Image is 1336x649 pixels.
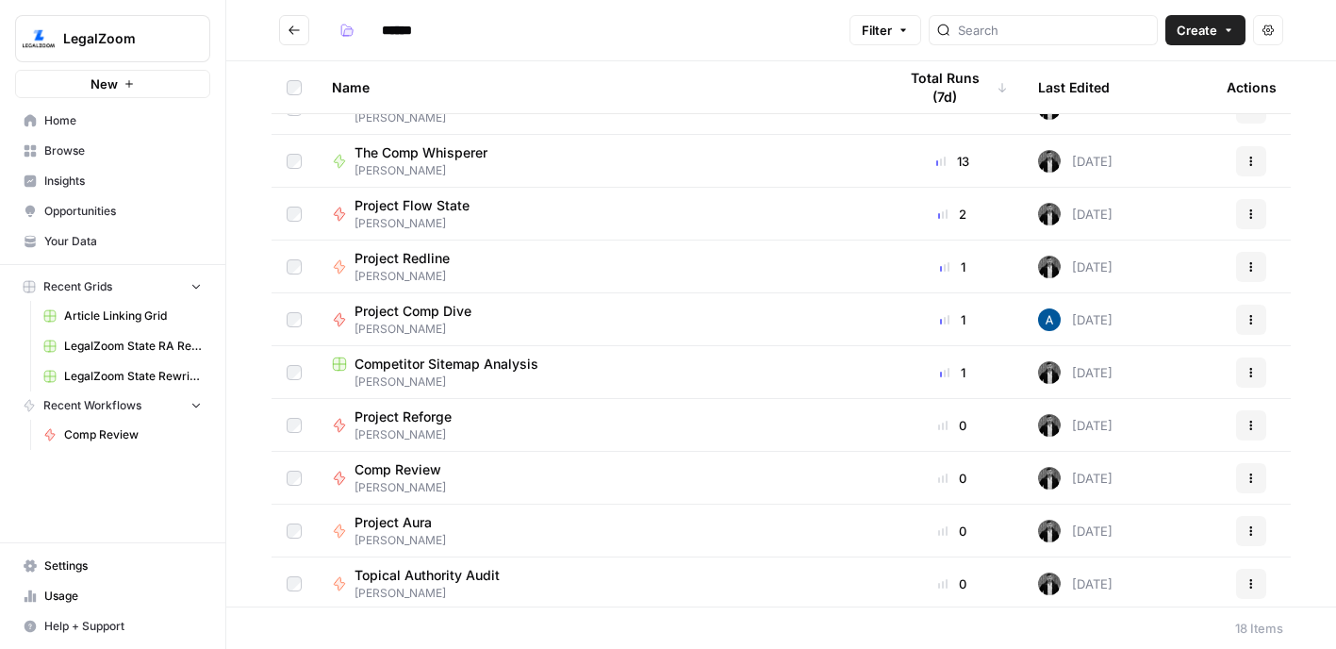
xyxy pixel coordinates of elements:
[355,585,515,602] span: [PERSON_NAME]
[897,310,1008,329] div: 1
[15,581,210,611] a: Usage
[897,61,1008,113] div: Total Runs (7d)
[63,29,177,48] span: LegalZoom
[1235,619,1283,638] div: 18 Items
[897,469,1008,488] div: 0
[35,420,210,450] a: Comp Review
[1038,150,1113,173] div: [DATE]
[15,226,210,257] a: Your Data
[44,173,202,190] span: Insights
[1038,520,1061,542] img: agqtm212c27aeosmjiqx3wzecrl1
[1038,256,1113,278] div: [DATE]
[355,426,467,443] span: [PERSON_NAME]
[355,249,450,268] span: Project Redline
[897,152,1008,171] div: 13
[1038,467,1113,490] div: [DATE]
[332,513,866,549] a: Project Aura[PERSON_NAME]
[44,618,202,635] span: Help + Support
[1038,573,1113,595] div: [DATE]
[64,426,202,443] span: Comp Review
[44,112,202,129] span: Home
[355,566,500,585] span: Topical Authority Audit
[355,408,452,426] span: Project Reforge
[15,611,210,641] button: Help + Support
[849,15,921,45] button: Filter
[958,21,1149,40] input: Search
[1038,61,1110,113] div: Last Edited
[897,522,1008,541] div: 0
[332,302,866,338] a: Project Comp Dive[PERSON_NAME]
[332,61,866,113] div: Name
[332,566,866,602] a: Topical Authority Audit[PERSON_NAME]
[15,196,210,226] a: Opportunities
[355,143,487,162] span: The Comp Whisperer
[355,268,465,285] span: [PERSON_NAME]
[355,215,485,232] span: [PERSON_NAME]
[1038,203,1113,225] div: [DATE]
[64,308,202,324] span: Article Linking Grid
[862,21,892,40] span: Filter
[43,278,112,295] span: Recent Grids
[279,15,309,45] button: Go back
[15,15,210,62] button: Workspace: LegalZoom
[15,551,210,581] a: Settings
[355,321,487,338] span: [PERSON_NAME]
[35,361,210,391] a: LegalZoom State Rewrites INC
[897,205,1008,224] div: 2
[355,513,432,532] span: Project Aura
[15,136,210,166] a: Browse
[64,338,202,355] span: LegalZoom State RA Rewrites
[1038,520,1113,542] div: [DATE]
[355,302,471,321] span: Project Comp Dive
[1038,414,1113,437] div: [DATE]
[1038,414,1061,437] img: agqtm212c27aeosmjiqx3wzecrl1
[897,363,1008,382] div: 1
[897,258,1008,276] div: 1
[1038,308,1113,331] div: [DATE]
[332,355,866,391] a: Competitor Sitemap Analysis[PERSON_NAME]
[1165,15,1245,45] button: Create
[355,355,538,374] span: Competitor Sitemap Analysis
[1038,150,1061,173] img: agqtm212c27aeosmjiqx3wzecrl1
[355,460,441,479] span: Comp Review
[355,162,503,179] span: [PERSON_NAME]
[44,142,202,159] span: Browse
[43,397,141,414] span: Recent Workflows
[332,249,866,285] a: Project Redline[PERSON_NAME]
[332,460,866,496] a: Comp Review[PERSON_NAME]
[22,22,56,56] img: LegalZoom Logo
[355,479,456,496] span: [PERSON_NAME]
[355,196,470,215] span: Project Flow State
[1177,21,1217,40] span: Create
[15,106,210,136] a: Home
[35,301,210,331] a: Article Linking Grid
[64,368,202,385] span: LegalZoom State Rewrites INC
[44,203,202,220] span: Opportunities
[332,109,866,126] span: [PERSON_NAME]
[1038,308,1061,331] img: he81ibor8lsei4p3qvg4ugbvimgp
[44,557,202,574] span: Settings
[897,416,1008,435] div: 0
[1038,361,1061,384] img: agqtm212c27aeosmjiqx3wzecrl1
[1227,61,1277,113] div: Actions
[1038,203,1061,225] img: agqtm212c27aeosmjiqx3wzecrl1
[44,233,202,250] span: Your Data
[897,574,1008,593] div: 0
[1038,361,1113,384] div: [DATE]
[1038,573,1061,595] img: agqtm212c27aeosmjiqx3wzecrl1
[1038,256,1061,278] img: agqtm212c27aeosmjiqx3wzecrl1
[332,374,866,391] span: [PERSON_NAME]
[332,408,866,443] a: Project Reforge[PERSON_NAME]
[1038,467,1061,490] img: agqtm212c27aeosmjiqx3wzecrl1
[15,70,210,98] button: New
[332,143,866,179] a: The Comp Whisperer[PERSON_NAME]
[91,75,118,93] span: New
[44,588,202,605] span: Usage
[35,331,210,361] a: LegalZoom State RA Rewrites
[15,166,210,196] a: Insights
[332,196,866,232] a: Project Flow State[PERSON_NAME]
[355,532,447,549] span: [PERSON_NAME]
[15,273,210,301] button: Recent Grids
[15,391,210,420] button: Recent Workflows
